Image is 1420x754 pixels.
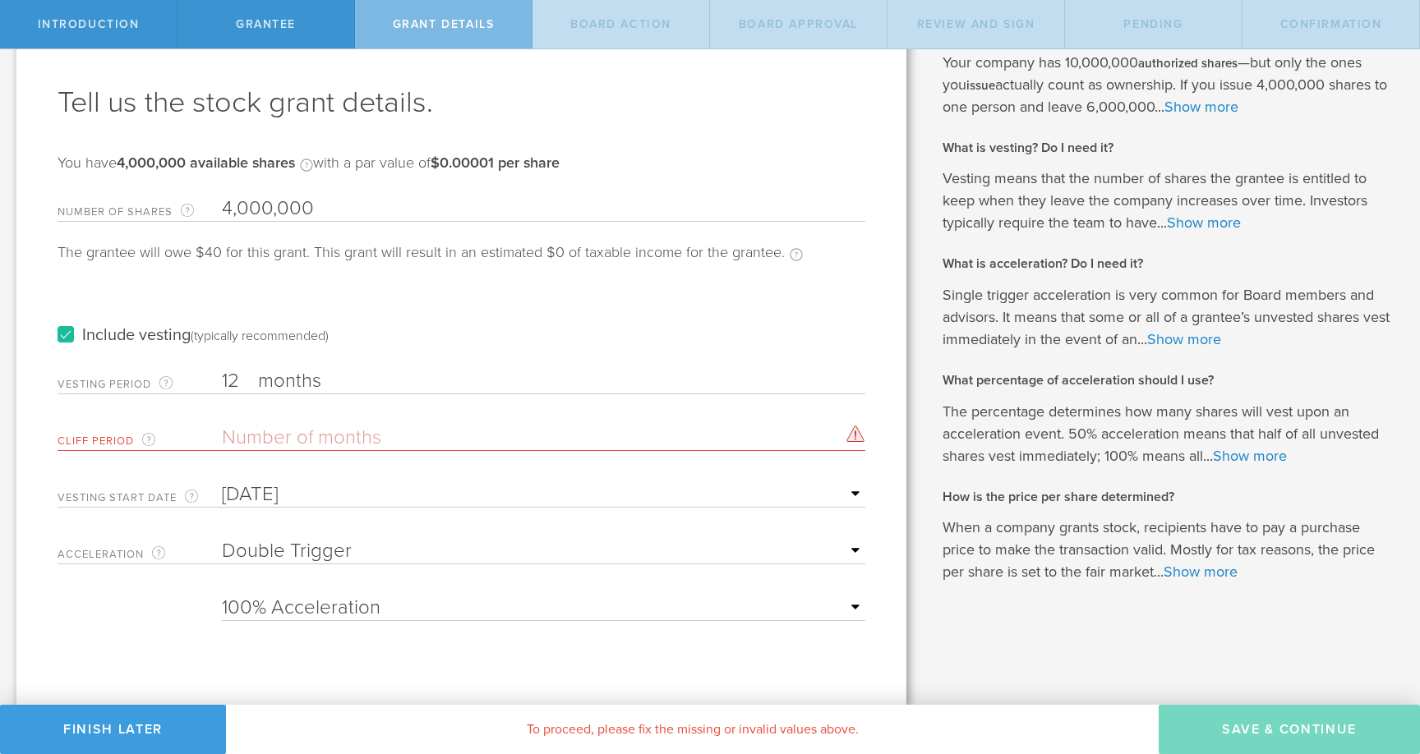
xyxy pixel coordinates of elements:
b: authorized shares [1138,56,1238,71]
span: Review and Sign [917,17,1035,31]
button: Save & Continue [1159,705,1420,754]
label: Include vesting [58,327,329,344]
p: The percentage determines how many shares will vest upon an acceleration event. 50% acceleration ... [943,401,1395,467]
label: Acceleration [58,545,222,563]
div: (typically recommended) [191,328,329,344]
div: You have [58,155,560,188]
div: The grantee will owe $40 for this grant. This grant will result in an estimated $0 of taxable inc... [58,245,803,278]
div: To proceed, please fix the missing or invalid values above. [226,705,1159,754]
p: Single trigger acceleration is very common for Board members and advisors. It means that some or ... [943,284,1395,351]
span: Pending [1123,17,1183,31]
a: Show more [1164,98,1238,116]
span: with a par value of [313,154,560,172]
span: Grant Details [393,17,495,31]
p: Vesting means that the number of shares the grantee is entitled to keep when they leave the compa... [943,168,1395,234]
input: Required [222,196,865,221]
h2: What is acceleration? Do I need it? [943,255,1395,273]
span: Board Approval [739,17,858,31]
h2: What percentage of acceleration should I use? [943,371,1395,389]
a: Show more [1167,214,1241,232]
label: Vesting Period [58,375,222,393]
b: 4,000,000 available shares [117,154,295,172]
input: Required [222,482,865,507]
input: Number of months [222,425,865,450]
b: issue [966,78,995,93]
label: Number of Shares [58,202,222,221]
a: Show more [1213,447,1287,465]
a: Show more [1147,330,1221,348]
label: months [258,369,422,397]
p: When a company grants stock, recipients have to pay a purchase price to make the transaction vali... [943,517,1395,583]
span: Grantee [236,17,296,31]
span: Confirmation [1280,17,1382,31]
h2: How is the price per share determined? [943,488,1395,506]
span: Board Action [570,17,671,31]
span: Introduction [38,17,140,31]
h1: Tell us the stock grant details. [58,83,865,122]
label: Cliff Period [58,431,222,450]
h2: What is vesting? Do I need it? [943,139,1395,157]
input: Number of months [222,369,865,393]
p: Your company has 10,000,000 —but only the ones you actually count as ownership. If you issue 4,00... [943,52,1395,118]
b: $0.00001 per share [431,154,560,172]
label: Vesting Start Date [58,488,222,507]
iframe: Chat Widget [1338,626,1420,705]
a: Show more [1164,563,1238,581]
